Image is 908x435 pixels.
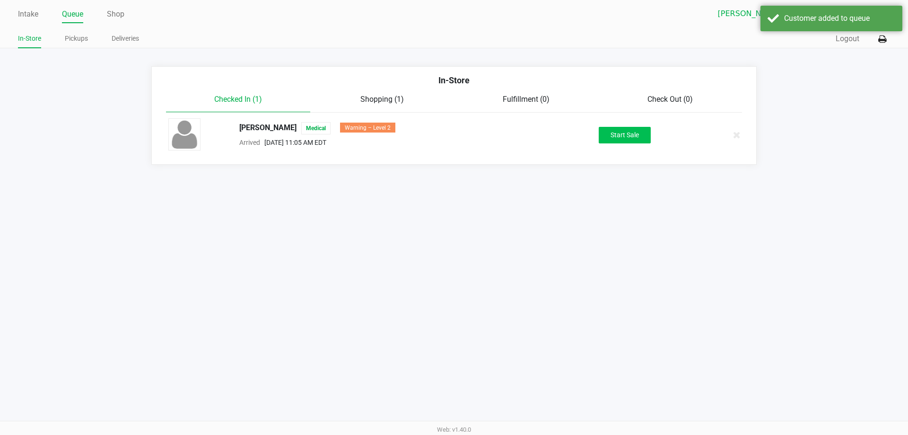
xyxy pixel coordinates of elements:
[784,13,895,24] div: Customer added to queue
[107,8,124,21] a: Shop
[65,33,88,44] a: Pickups
[301,122,331,134] span: Medical
[437,426,471,433] span: Web: v1.40.0
[503,95,550,104] span: Fulfillment (0)
[112,33,139,44] a: Deliveries
[360,95,404,104] span: Shopping (1)
[214,95,262,104] span: Checked In (1)
[718,8,810,19] span: [PERSON_NAME]
[239,139,260,146] span: Arrived
[260,139,326,146] span: [DATE] 11:05 AM EDT
[18,33,41,44] a: In-Store
[599,127,651,143] button: Start Sale
[836,33,859,44] button: Logout
[438,75,470,85] span: In-Store
[18,8,38,21] a: Intake
[647,95,693,104] span: Check Out (0)
[62,8,83,21] a: Queue
[816,5,829,22] button: Select
[340,123,395,133] div: Warning – Level 2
